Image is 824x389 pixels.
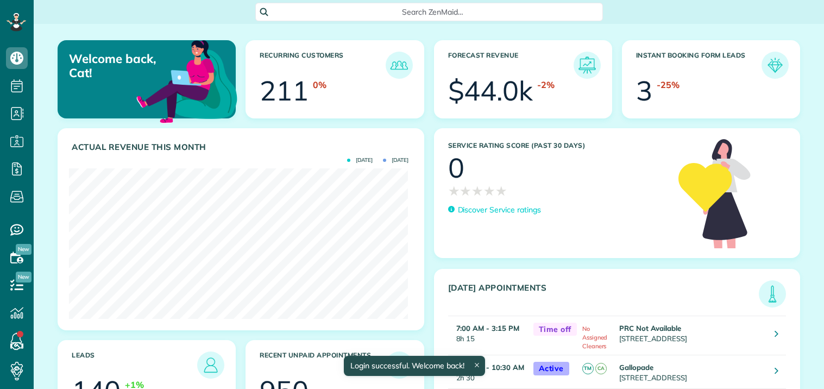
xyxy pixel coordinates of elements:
div: 3 [636,77,652,104]
span: CA [595,363,607,374]
h3: Service Rating score (past 30 days) [448,142,668,149]
img: icon_todays_appointments-901f7ab196bb0bea1936b74009e4eb5ffbc2d2711fa7634e0d609ed5ef32b18b.png [762,283,783,305]
h3: Leads [72,352,197,379]
h3: Recurring Customers [260,52,385,79]
span: [DATE] [347,158,373,163]
span: New [16,272,32,283]
p: Welcome back, Cat! [69,52,178,80]
div: 211 [260,77,309,104]
h3: Actual Revenue this month [72,142,413,152]
h3: Instant Booking Form Leads [636,52,762,79]
span: Active [533,362,569,375]
span: New [16,244,32,255]
strong: Gallopade [619,363,653,372]
h3: Recent unpaid appointments [260,352,385,379]
span: TM [582,363,594,374]
img: icon_form_leads-04211a6a04a5b2264e4ee56bc0799ec3eb69b7e499cbb523a139df1d13a81ae0.png [764,54,786,76]
p: Discover Service ratings [458,204,541,216]
span: Time off [533,323,577,336]
h3: [DATE] Appointments [448,283,759,308]
span: ★ [460,181,471,200]
a: Discover Service ratings [448,204,541,216]
span: ★ [495,181,507,200]
img: icon_unpaid_appointments-47b8ce3997adf2238b356f14209ab4cced10bd1f174958f3ca8f1d0dd7fffeee.png [388,354,410,376]
span: No Assigned Cleaners [582,325,608,350]
div: Login successful. Welcome back! [344,356,485,376]
td: 2h 30 [448,355,528,389]
td: 8h 15 [448,316,528,355]
div: $44.0k [448,77,533,104]
img: icon_leads-1bed01f49abd5b7fead27621c3d59655bb73ed531f8eeb49469d10e621d6b896.png [200,354,222,376]
td: [STREET_ADDRESS] [617,316,766,355]
img: icon_forecast_revenue-8c13a41c7ed35a8dcfafea3cbb826a0462acb37728057bba2d056411b612bbbe.png [576,54,598,76]
span: [DATE] [383,158,408,163]
div: -25% [657,79,680,91]
img: dashboard_welcome-42a62b7d889689a78055ac9021e634bf52bae3f8056760290aed330b23ab8690.png [134,28,240,133]
div: -2% [537,79,555,91]
td: [STREET_ADDRESS] [617,355,766,389]
strong: 8:00 AM - 10:30 AM [456,363,524,372]
img: icon_recurring_customers-cf858462ba22bcd05b5a5880d41d6543d210077de5bb9ebc9590e49fd87d84ed.png [388,54,410,76]
span: ★ [471,181,483,200]
div: 0% [313,79,326,91]
strong: 7:00 AM - 3:15 PM [456,324,519,332]
h3: Forecast Revenue [448,52,574,79]
span: ★ [448,181,460,200]
strong: PRC Not Available [619,324,681,332]
span: ★ [483,181,495,200]
div: 0 [448,154,464,181]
